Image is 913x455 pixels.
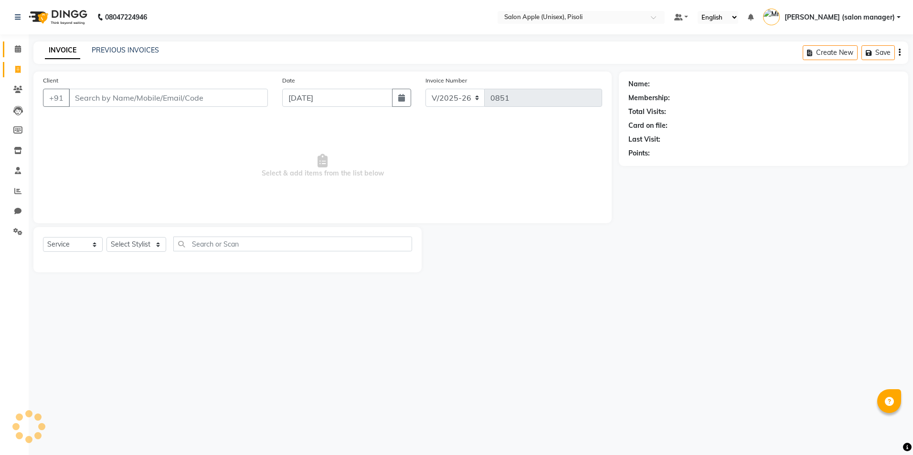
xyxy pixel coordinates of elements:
[45,42,80,59] a: INVOICE
[861,45,895,60] button: Save
[763,9,780,25] img: Mrs. Poonam Bansal (salon manager)
[628,93,670,103] div: Membership:
[173,237,412,251] input: Search or Scan
[43,118,602,214] span: Select & add items from the list below
[282,76,295,85] label: Date
[628,79,650,89] div: Name:
[425,76,467,85] label: Invoice Number
[628,107,666,117] div: Total Visits:
[43,89,70,107] button: +91
[69,89,268,107] input: Search by Name/Mobile/Email/Code
[105,4,147,31] b: 08047224946
[628,134,660,145] div: Last Visit:
[92,46,159,54] a: PREVIOUS INVOICES
[803,45,858,60] button: Create New
[24,4,90,31] img: logo
[43,76,58,85] label: Client
[785,12,895,22] span: [PERSON_NAME] (salon manager)
[628,148,650,158] div: Points:
[628,121,668,131] div: Card on file:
